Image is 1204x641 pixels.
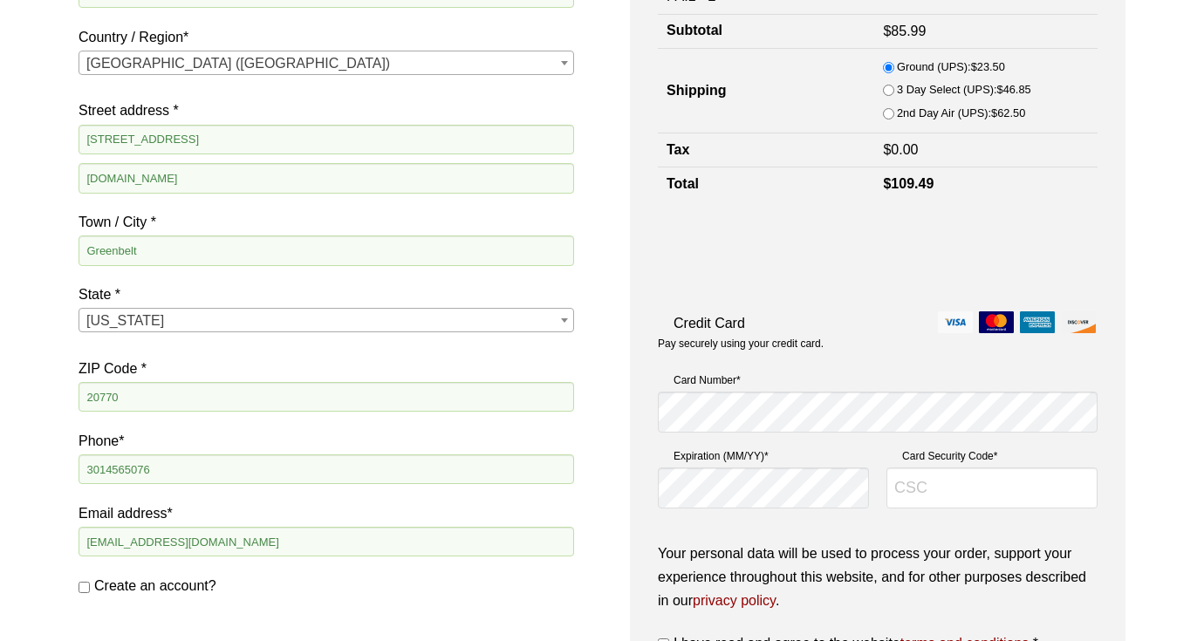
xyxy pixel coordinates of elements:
[658,220,923,288] iframe: reCAPTCHA
[883,142,891,157] span: $
[658,372,1098,389] label: Card Number
[79,125,574,154] input: House number and street name
[79,501,574,525] label: Email address
[79,283,574,306] label: State
[94,578,216,593] span: Create an account?
[79,51,573,76] span: United States (US)
[79,99,574,122] label: Street address
[658,167,874,201] th: Total
[897,80,1031,99] label: 3 Day Select (UPS):
[883,142,918,157] bdi: 0.00
[79,308,574,332] span: State
[883,176,891,191] span: $
[658,365,1098,523] fieldset: Payment Info
[79,357,574,380] label: ZIP Code
[79,25,574,49] label: Country / Region
[79,51,574,75] span: Country / Region
[886,467,1098,509] input: CSC
[79,163,574,193] input: Apartment, suite, unit, etc. (optional)
[693,593,776,608] a: privacy policy
[991,106,1025,119] bdi: 62.50
[658,447,869,465] label: Expiration (MM/YY)
[658,311,1098,335] label: Credit Card
[658,49,874,133] th: Shipping
[997,83,1003,96] span: $
[991,106,997,119] span: $
[897,104,1025,123] label: 2nd Day Air (UPS):
[971,60,1005,73] bdi: 23.50
[658,542,1098,613] p: Your personal data will be used to process your order, support your experience throughout this we...
[883,24,891,38] span: $
[886,447,1098,465] label: Card Security Code
[79,210,574,234] label: Town / City
[79,309,573,333] span: Maryland
[79,582,90,593] input: Create an account?
[658,14,874,48] th: Subtotal
[997,83,1031,96] bdi: 46.85
[883,176,934,191] bdi: 109.49
[883,24,926,38] bdi: 85.99
[658,133,874,167] th: Tax
[971,60,977,73] span: $
[658,337,1098,351] p: Pay securely using your credit card.
[1061,311,1096,333] img: discover
[897,58,1005,77] label: Ground (UPS):
[938,311,973,333] img: visa
[79,429,574,453] label: Phone
[1020,311,1055,333] img: amex
[979,311,1014,333] img: mastercard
